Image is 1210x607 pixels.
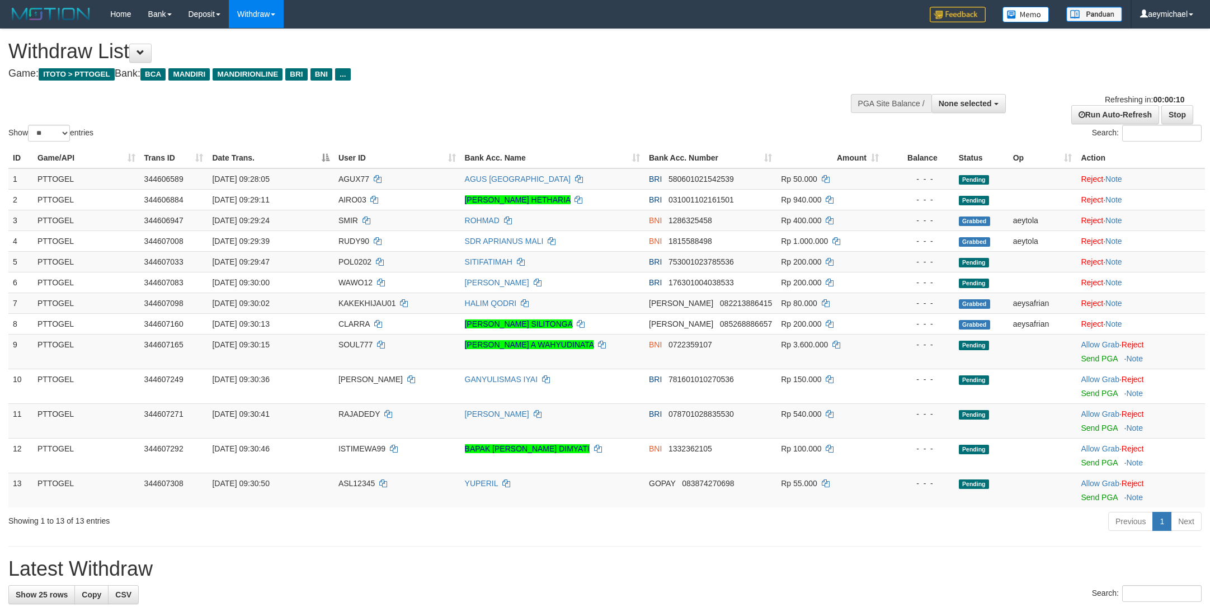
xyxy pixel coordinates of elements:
[212,175,269,183] span: [DATE] 09:28:05
[1081,299,1103,308] a: Reject
[720,319,772,328] span: Copy 085268886657 to clipboard
[649,237,662,246] span: BNI
[1081,375,1121,384] span: ·
[682,479,734,488] span: Copy 083874270698 to clipboard
[888,194,950,205] div: - - -
[144,299,183,308] span: 344607098
[8,403,33,438] td: 11
[1081,479,1119,488] a: Allow Grab
[285,68,307,81] span: BRI
[338,175,369,183] span: AGUX77
[1161,105,1193,124] a: Stop
[8,313,33,334] td: 8
[465,278,529,287] a: [PERSON_NAME]
[1009,313,1077,334] td: aeysafrian
[1081,389,1117,398] a: Send PGA
[1076,230,1205,251] td: ·
[954,148,1009,168] th: Status
[1105,95,1184,104] span: Refreshing in:
[212,444,269,453] span: [DATE] 09:30:46
[338,479,375,488] span: ASL12345
[1009,148,1077,168] th: Op: activate to sort column ascending
[212,257,269,266] span: [DATE] 09:29:47
[1171,512,1202,531] a: Next
[212,195,269,204] span: [DATE] 09:29:11
[212,216,269,225] span: [DATE] 09:29:24
[1105,257,1122,266] a: Note
[1081,424,1117,432] a: Send PGA
[212,410,269,418] span: [DATE] 09:30:41
[8,230,33,251] td: 4
[465,375,538,384] a: GANYULISMAS IYAI
[465,410,529,418] a: [PERSON_NAME]
[212,319,269,328] span: [DATE] 09:30:13
[1122,125,1202,142] input: Search:
[115,590,131,599] span: CSV
[8,511,496,526] div: Showing 1 to 13 of 13 entries
[39,68,115,81] span: ITOTO > PTTOGEL
[465,175,571,183] a: AGUS [GEOGRAPHIC_DATA]
[1092,125,1202,142] label: Search:
[668,340,712,349] span: Copy 0722359107 to clipboard
[781,299,817,308] span: Rp 80.000
[8,369,33,403] td: 10
[1076,334,1205,369] td: ·
[781,319,821,328] span: Rp 200.000
[1009,210,1077,230] td: aeytola
[33,168,140,190] td: PTTOGEL
[465,444,590,453] a: BAPAK [PERSON_NAME] DIMYATI
[649,479,675,488] span: GOPAY
[939,99,992,108] span: None selected
[212,340,269,349] span: [DATE] 09:30:15
[959,258,989,267] span: Pending
[82,590,101,599] span: Copy
[1081,257,1103,266] a: Reject
[8,68,795,79] h4: Game: Bank:
[465,195,571,204] a: [PERSON_NAME] HETHARIA
[16,590,68,599] span: Show 25 rows
[8,168,33,190] td: 1
[668,410,734,418] span: Copy 078701028835530 to clipboard
[781,375,821,384] span: Rp 150.000
[720,299,772,308] span: Copy 082213886415 to clipboard
[888,173,950,185] div: - - -
[1081,216,1103,225] a: Reject
[8,6,93,22] img: MOTION_logo.png
[781,257,821,266] span: Rp 200.000
[1153,95,1184,104] strong: 00:00:10
[144,278,183,287] span: 344607083
[1081,493,1117,502] a: Send PGA
[338,299,396,308] span: KAKEKHIJAU01
[1076,438,1205,473] td: ·
[33,189,140,210] td: PTTOGEL
[959,445,989,454] span: Pending
[1081,354,1117,363] a: Send PGA
[33,148,140,168] th: Game/API: activate to sort column ascending
[1071,105,1159,124] a: Run Auto-Refresh
[338,319,370,328] span: CLARRA
[338,410,380,418] span: RAJADEDY
[781,237,828,246] span: Rp 1.000.000
[1076,272,1205,293] td: ·
[28,125,70,142] select: Showentries
[649,175,662,183] span: BRI
[649,410,662,418] span: BRI
[1105,299,1122,308] a: Note
[1009,293,1077,313] td: aeysafrian
[1076,189,1205,210] td: ·
[1126,354,1143,363] a: Note
[465,237,544,246] a: SDR APRIANUS MALI
[1105,195,1122,204] a: Note
[959,196,989,205] span: Pending
[465,299,517,308] a: HALIM QODRI
[33,272,140,293] td: PTTOGEL
[781,479,817,488] span: Rp 55.000
[1081,319,1103,328] a: Reject
[649,375,662,384] span: BRI
[74,585,109,604] a: Copy
[144,375,183,384] span: 344607249
[1081,237,1103,246] a: Reject
[1122,479,1144,488] a: Reject
[144,444,183,453] span: 344607292
[649,340,662,349] span: BNI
